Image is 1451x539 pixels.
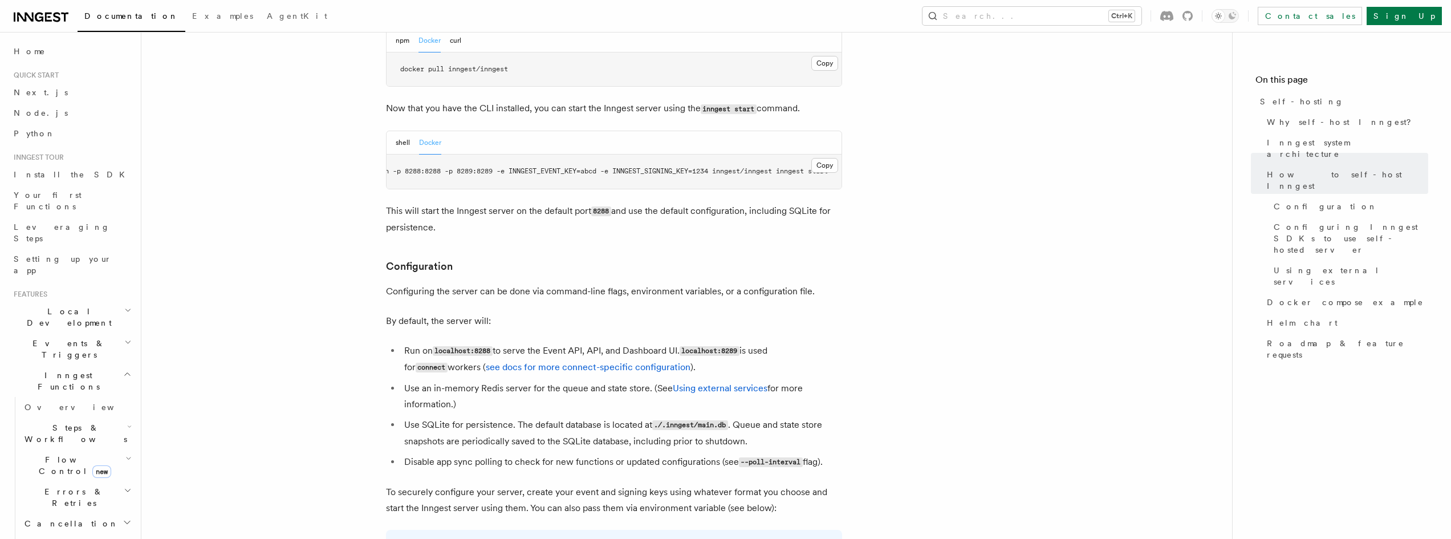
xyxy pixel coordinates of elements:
[1267,116,1419,128] span: Why self-host Inngest?
[20,449,134,481] button: Flow Controlnew
[401,343,842,376] li: Run on to serve the Event API, API, and Dashboard UI. is used for workers ( ).
[1255,91,1428,112] a: Self-hosting
[9,153,64,162] span: Inngest tour
[1262,112,1428,132] a: Why self-host Inngest?
[349,167,828,175] span: docker run -p 8288:8288 -p 8289:8289 -e INNGEST_EVENT_KEY=abcd -e INNGEST_SIGNING_KEY=1234 innges...
[20,422,127,445] span: Steps & Workflows
[386,203,842,236] p: This will start the Inngest server on the default port and use the default configuration, includi...
[1267,137,1428,160] span: Inngest system architecture
[9,185,134,217] a: Your first Functions
[20,518,119,529] span: Cancellation
[14,88,68,97] span: Next.js
[192,11,253,21] span: Examples
[14,191,82,211] span: Your first Functions
[1260,96,1344,107] span: Self-hosting
[400,65,508,73] span: docker pull inngest/inngest
[25,403,142,412] span: Overview
[92,465,111,478] span: new
[20,513,134,534] button: Cancellation
[9,217,134,249] a: Leveraging Steps
[1267,338,1428,360] span: Roadmap & feature requests
[14,108,68,117] span: Node.js
[14,46,46,57] span: Home
[1269,217,1428,260] a: Configuring Inngest SDKs to use self-hosted server
[20,418,134,449] button: Steps & Workflows
[673,383,767,394] a: Using external services
[418,29,441,52] button: Docker
[78,3,185,32] a: Documentation
[922,7,1141,25] button: Search...Ctrl+K
[386,313,842,329] p: By default, the server will:
[20,486,124,509] span: Errors & Retries
[9,249,134,281] a: Setting up your app
[811,158,838,173] button: Copy
[9,123,134,144] a: Python
[811,56,838,71] button: Copy
[386,484,842,516] p: To securely configure your server, create your event and signing keys using whatever format you c...
[260,3,334,31] a: AgentKit
[14,170,132,179] span: Install the SDK
[701,104,757,114] code: inngest start
[433,346,493,356] code: localhost:8288
[1367,7,1442,25] a: Sign Up
[20,481,134,513] button: Errors & Retries
[1269,260,1428,292] a: Using external services
[401,417,842,449] li: Use SQLite for persistence. The default database is located at . Queue and state store snapshots ...
[1267,317,1338,329] span: Helm chart
[9,82,134,103] a: Next.js
[1258,7,1362,25] a: Contact sales
[396,131,410,155] button: shell
[9,164,134,185] a: Install the SDK
[9,41,134,62] a: Home
[185,3,260,31] a: Examples
[1262,313,1428,333] a: Helm chart
[386,100,842,117] p: Now that you have the CLI installed, you can start the Inngest server using the command.
[739,457,803,467] code: --poll-interval
[401,454,842,471] li: Disable app sync polling to check for new functions or updated configurations (see flag).
[1274,221,1428,256] span: Configuring Inngest SDKs to use self-hosted server
[1262,164,1428,196] a: How to self-host Inngest
[1262,132,1428,164] a: Inngest system architecture
[14,129,55,138] span: Python
[9,370,123,392] span: Inngest Functions
[9,290,47,299] span: Features
[386,258,453,274] a: Configuration
[9,71,59,80] span: Quick start
[386,283,842,299] p: Configuring the server can be done via command-line flags, environment variables, or a configurat...
[1109,10,1135,22] kbd: Ctrl+K
[680,346,739,356] code: localhost:8289
[416,363,448,372] code: connect
[591,206,611,216] code: 8288
[1255,73,1428,91] h4: On this page
[1262,333,1428,365] a: Roadmap & feature requests
[20,397,134,418] a: Overview
[486,362,690,372] a: see docs for more connect-specific configuration
[1267,297,1424,308] span: Docker compose example
[9,103,134,123] a: Node.js
[419,131,441,155] button: Docker
[9,301,134,333] button: Local Development
[396,29,409,52] button: npm
[1269,196,1428,217] a: Configuration
[267,11,327,21] span: AgentKit
[450,29,461,52] button: curl
[9,333,134,365] button: Events & Triggers
[1262,292,1428,313] a: Docker compose example
[1267,169,1428,192] span: How to self-host Inngest
[9,306,124,329] span: Local Development
[14,222,110,243] span: Leveraging Steps
[1274,201,1377,212] span: Configuration
[1212,9,1239,23] button: Toggle dark mode
[9,365,134,397] button: Inngest Functions
[20,454,125,477] span: Flow Control
[652,420,728,430] code: ./.inngest/main.db
[401,380,842,412] li: Use an in-memory Redis server for the queue and state store. (See for more information.)
[84,11,178,21] span: Documentation
[1274,265,1428,287] span: Using external services
[9,338,124,360] span: Events & Triggers
[14,254,112,275] span: Setting up your app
